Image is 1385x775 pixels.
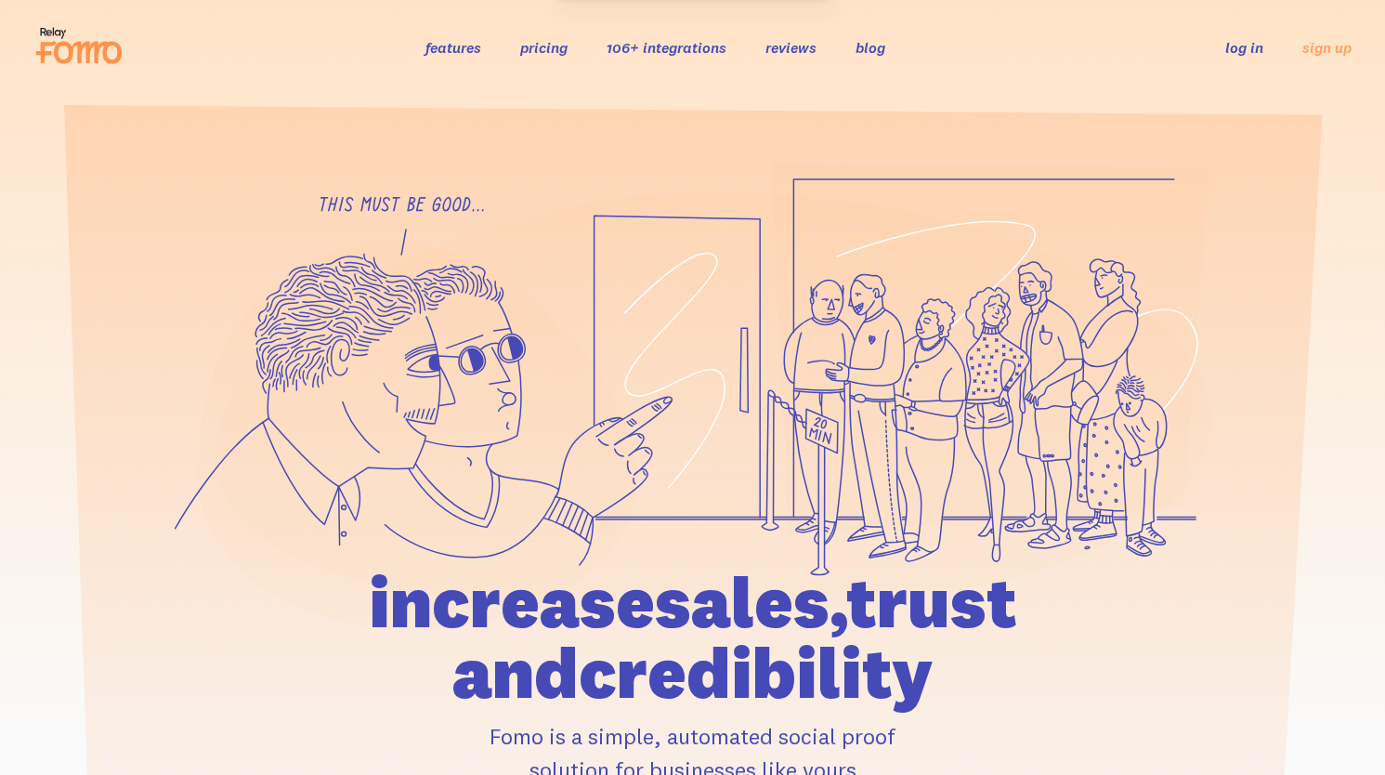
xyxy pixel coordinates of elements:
a: features [425,38,481,57]
a: blog [856,38,885,57]
h1: increase sales, trust and credibility [263,567,1123,708]
a: reviews [765,38,817,57]
a: pricing [520,38,568,57]
a: log in [1225,38,1263,57]
a: 106+ integrations [607,38,726,57]
a: sign up [1302,38,1352,58]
